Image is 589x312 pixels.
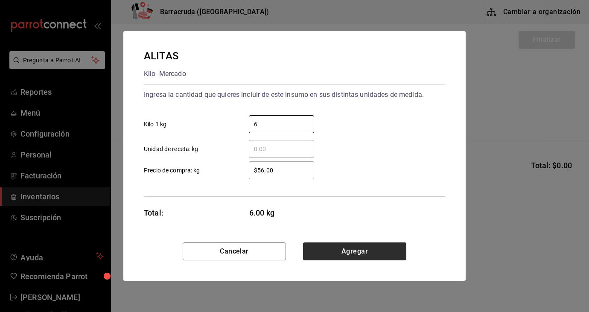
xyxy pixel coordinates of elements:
div: ALITAS [144,48,186,64]
input: Unidad de receta: kg [249,144,314,154]
span: Unidad de receta: kg [144,145,198,154]
input: Precio de compra: kg [249,165,314,175]
button: Agregar [303,242,406,260]
div: Kilo - Mercado [144,67,186,81]
span: Precio de compra: kg [144,166,200,175]
div: Ingresa la cantidad que quieres incluir de este insumo en sus distintas unidades de medida. [144,88,445,102]
button: Cancelar [183,242,286,260]
span: 6.00 kg [249,207,315,219]
div: Total: [144,207,163,219]
span: Kilo 1 kg [144,120,166,129]
input: Kilo 1 kg [249,119,314,129]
